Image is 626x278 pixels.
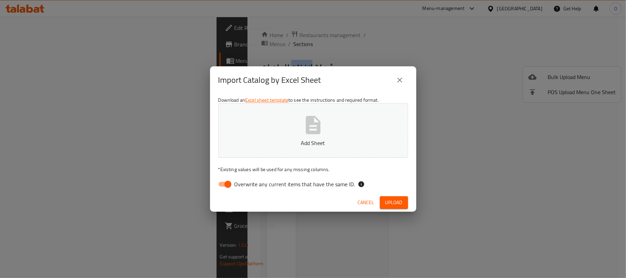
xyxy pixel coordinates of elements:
span: Overwrite any current items that have the same ID. [234,180,355,188]
button: Cancel [355,196,377,209]
span: Cancel [358,198,374,207]
span: Upload [385,198,403,207]
button: Add Sheet [218,103,408,158]
svg: If the overwrite option isn't selected, then the items that match an existing ID will be ignored ... [358,181,365,188]
button: close [392,72,408,88]
button: Upload [380,196,408,209]
p: Existing values will be used for any missing columns. [218,166,408,173]
a: Excel sheet template [245,96,288,104]
div: Download an to see the instructions and required format. [210,94,416,193]
h2: Import Catalog by Excel Sheet [218,75,321,86]
p: Add Sheet [229,139,397,147]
